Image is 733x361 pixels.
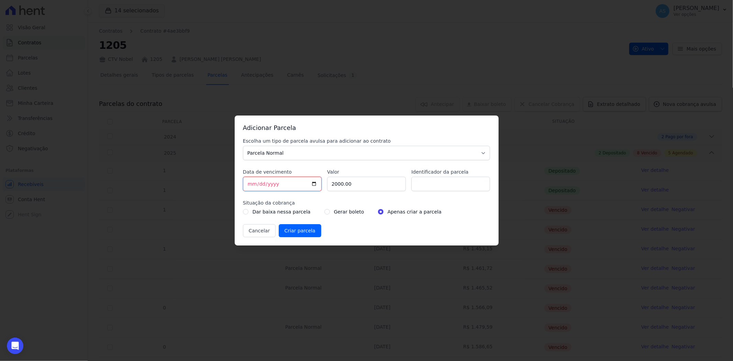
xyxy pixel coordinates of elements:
label: Apenas criar a parcela [388,208,442,216]
label: Dar baixa nessa parcela [253,208,311,216]
input: Criar parcela [279,224,321,237]
button: Cancelar [243,224,276,237]
label: Data de vencimento [243,168,322,175]
div: Open Intercom Messenger [7,338,23,354]
h3: Adicionar Parcela [243,124,490,132]
label: Identificador da parcela [411,168,490,175]
label: Valor [327,168,406,175]
label: Situação da cobrança [243,199,490,206]
label: Escolha um tipo de parcela avulsa para adicionar ao contrato [243,138,490,144]
label: Gerar boleto [334,208,364,216]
